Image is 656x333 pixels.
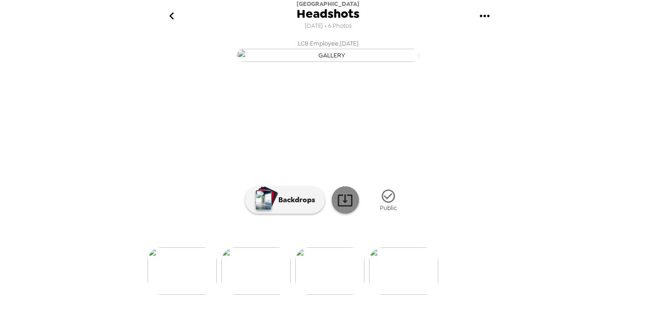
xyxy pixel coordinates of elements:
span: Public [380,204,397,212]
button: Backdrops [245,186,325,214]
p: Backdrops [274,195,315,205]
button: go back [157,1,186,31]
button: gallery menu [470,1,499,31]
span: [DATE] • 6 Photos [305,20,352,32]
img: gallery [369,247,438,295]
img: gallery [237,49,419,62]
button: LCB Employee,[DATE] [146,36,510,65]
img: gallery [148,247,217,295]
span: LCB Employee , [DATE] [298,38,359,49]
button: Public [366,183,411,217]
img: gallery [295,247,364,295]
img: gallery [221,247,291,295]
span: Headshots [297,8,359,20]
